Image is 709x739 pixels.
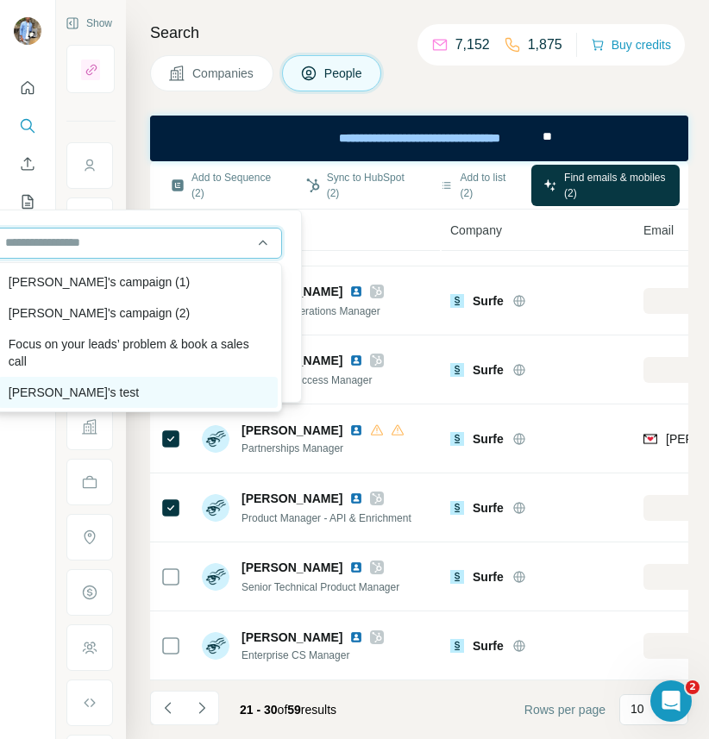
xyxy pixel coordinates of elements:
img: Logo of Surfe [450,639,464,653]
button: Sync to HubSpot (2) [294,165,421,206]
span: Find emails & mobiles (2) [564,170,668,201]
img: Avatar [202,494,229,522]
span: Email [643,222,674,239]
img: Avatar [202,425,229,453]
img: Avatar [202,632,229,660]
span: 21 - 30 [240,703,278,717]
img: Logo of Surfe [450,432,464,446]
span: results [240,703,336,717]
iframe: Intercom live chat [650,680,692,722]
span: Surfe [473,568,504,586]
span: of [278,703,288,717]
iframe: Banner [150,116,688,161]
button: Quick start [14,72,41,103]
p: 1,875 [528,34,562,55]
img: LinkedIn logo [349,561,363,574]
img: LinkedIn logo [349,285,363,298]
span: Company [450,222,502,239]
p: 10 [631,700,644,717]
span: Senior Technical Product Manager [242,581,399,593]
button: Search [14,110,41,141]
button: Add to Sequence (2) [159,165,287,206]
img: Avatar [14,17,41,45]
span: Surfe [473,430,504,448]
span: Enterprise CS Manager [242,648,384,663]
img: LinkedIn logo [349,354,363,367]
button: Navigate to previous page [150,691,185,725]
span: Rows per page [524,701,605,718]
button: Show [53,10,124,36]
span: People [324,65,364,82]
span: [PERSON_NAME] [242,422,342,439]
img: Avatar [202,563,229,591]
button: Add to list (2) [428,165,525,206]
button: Find emails & mobiles (2) [531,165,680,206]
p: 7,152 [455,34,490,55]
span: Customer Success Manager [242,374,372,386]
span: Product Manager - API & Enrichment [242,512,411,524]
span: Surfe [473,361,504,379]
img: LinkedIn logo [349,630,363,644]
img: provider findymail logo [643,430,657,448]
span: Surfe [473,637,504,654]
span: Surfe [473,292,504,310]
span: Partnerships Manager [242,441,405,456]
span: Revenue Operations Manager [242,305,380,317]
span: [PERSON_NAME] [242,490,342,507]
button: Navigate to next page [185,691,219,725]
button: Buy credits [591,33,671,57]
button: Enrich CSV [14,148,41,179]
img: Logo of Surfe [450,501,464,515]
span: 2 [686,680,700,694]
span: 59 [287,703,301,717]
span: [PERSON_NAME] [242,629,342,646]
img: LinkedIn logo [349,492,363,505]
span: Companies [192,65,255,82]
button: My lists [14,186,41,217]
span: Surfe [473,499,504,517]
h4: Search [150,21,688,45]
img: Logo of Surfe [450,363,464,377]
span: [PERSON_NAME] [242,559,342,576]
img: Logo of Surfe [450,294,464,308]
img: Logo of Surfe [450,570,464,584]
img: LinkedIn logo [349,423,363,437]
